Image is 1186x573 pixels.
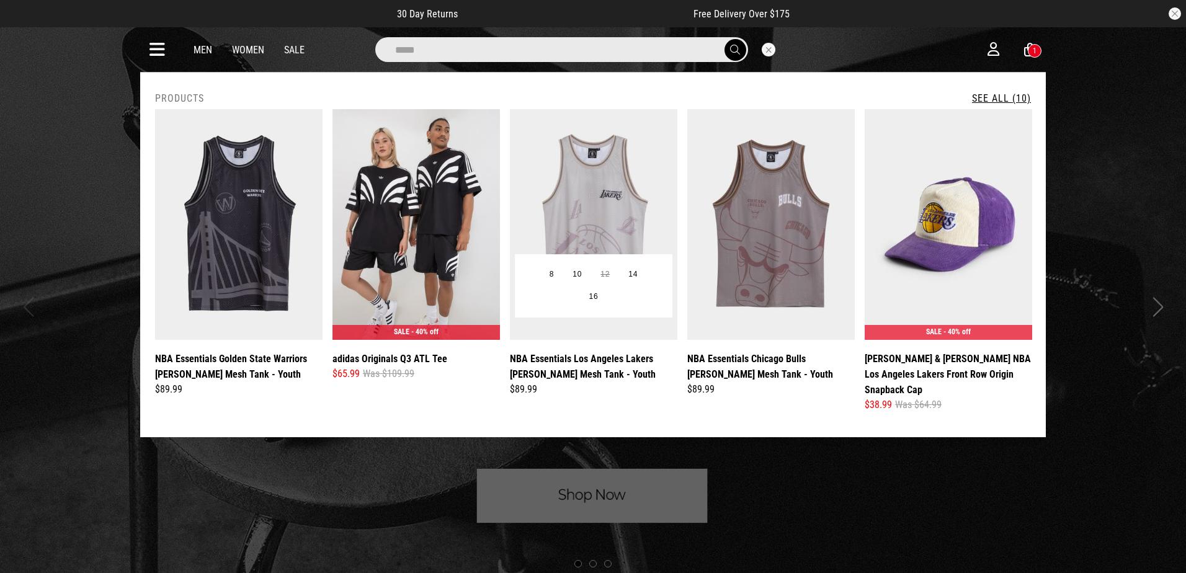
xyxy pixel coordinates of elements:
button: Close search [762,43,775,56]
span: $65.99 [332,366,360,381]
img: Nba Essentials Chicago Bulls Wallace Mesh Tank - Youth in Beige [687,109,855,340]
button: 8 [540,264,563,286]
a: NBA Essentials Los Angeles Lakers [PERSON_NAME] Mesh Tank - Youth [510,351,677,382]
div: $89.99 [687,382,855,397]
a: See All (10) [972,92,1031,104]
span: $38.99 [865,398,892,412]
span: Was $109.99 [363,366,414,381]
button: 16 [580,286,608,308]
img: Nba Essentials Los Angeles Lakers Wallace Mesh Tank - Youth in Beige [510,109,677,340]
h2: Products [155,92,204,104]
a: adidas Originals Q3 ATL Tee [332,351,447,366]
span: - 40% off [943,327,971,336]
span: 30 Day Returns [397,8,458,20]
span: - 40% off [411,327,439,336]
a: [PERSON_NAME] & [PERSON_NAME] NBA Los Angeles Lakers Front Row Origin Snapback Cap [865,351,1032,398]
a: NBA Essentials Golden State Warriors [PERSON_NAME] Mesh Tank - Youth [155,351,323,382]
button: Open LiveChat chat widget [10,5,47,42]
img: Nba Essentials Golden State Warriors Wallace Mesh Tank - Youth in Black [155,109,323,340]
div: 1 [1033,47,1037,55]
span: Was $64.99 [895,398,942,412]
iframe: Customer reviews powered by Trustpilot [483,7,669,20]
button: 10 [563,264,591,286]
img: Mitchell & Ness Nba Los Angeles Lakers Front Row Origin Snapback Cap in Purple [865,109,1032,340]
a: Women [232,44,264,56]
span: Free Delivery Over $175 [693,8,790,20]
a: NBA Essentials Chicago Bulls [PERSON_NAME] Mesh Tank - Youth [687,351,855,382]
a: Sale [284,44,305,56]
div: $89.99 [510,382,677,397]
a: 1 [1024,43,1036,56]
a: Men [194,44,212,56]
span: SALE [926,327,942,336]
button: 14 [619,264,647,286]
img: Adidas Originals Q3 Atl Tee in Black [332,109,500,340]
span: SALE [394,327,409,336]
div: $89.99 [155,382,323,397]
button: 12 [591,264,619,286]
